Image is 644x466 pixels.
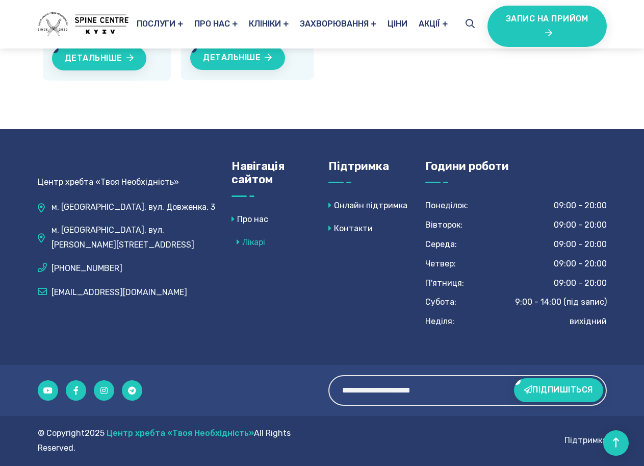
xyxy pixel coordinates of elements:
[38,12,128,36] img: logo
[328,199,407,213] a: Онлайн підтримка
[554,276,607,291] span: 09:00 - 20:00
[425,276,607,291] li: П'ятниця:
[425,237,607,252] li: Середа:
[425,314,607,329] li: Неділя:
[38,426,316,456] p: © Copyright All Rights Reserved.
[554,218,607,233] span: 09:00 - 20:00
[554,237,607,252] span: 09:00 - 20:00
[425,160,607,183] h4: Години роботи
[231,235,265,250] a: Лікарі
[425,218,607,233] li: Вівторок:
[38,223,219,253] li: м. [GEOGRAPHIC_DATA], вул. [PERSON_NAME][STREET_ADDRESS]
[107,426,254,441] a: Центр хребта «Твоя Необхідність»
[514,378,603,402] button: Підпишіться
[51,287,187,297] span: [EMAIL_ADDRESS][DOMAIN_NAME]
[570,314,607,329] span: вихідний
[487,6,607,47] div: Запис на прийом
[554,257,607,272] span: 09:00 - 20:00
[38,260,122,276] a: [PHONE_NUMBER]
[328,222,373,236] a: Контакти
[231,212,268,227] a: Про нас
[515,295,607,310] span: 9:00 - 14:00 (під запис)
[425,199,607,213] li: Понеділок:
[52,46,147,70] a: Детальніше
[85,428,105,438] span: 2025
[38,200,219,215] li: м. [GEOGRAPHIC_DATA], вул. Довженка, 3
[38,175,219,190] p: Центр хребта «Твоя Необхідність»
[554,199,607,213] span: 09:00 - 20:00
[564,433,607,448] a: Підтримка
[328,160,413,183] h4: Підтримка
[190,46,285,70] a: Детальніше
[425,257,607,272] li: Четвер:
[38,284,187,300] a: [EMAIL_ADDRESS][DOMAIN_NAME]
[425,295,607,310] li: Субота:
[231,160,316,197] h4: Навігація сайтом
